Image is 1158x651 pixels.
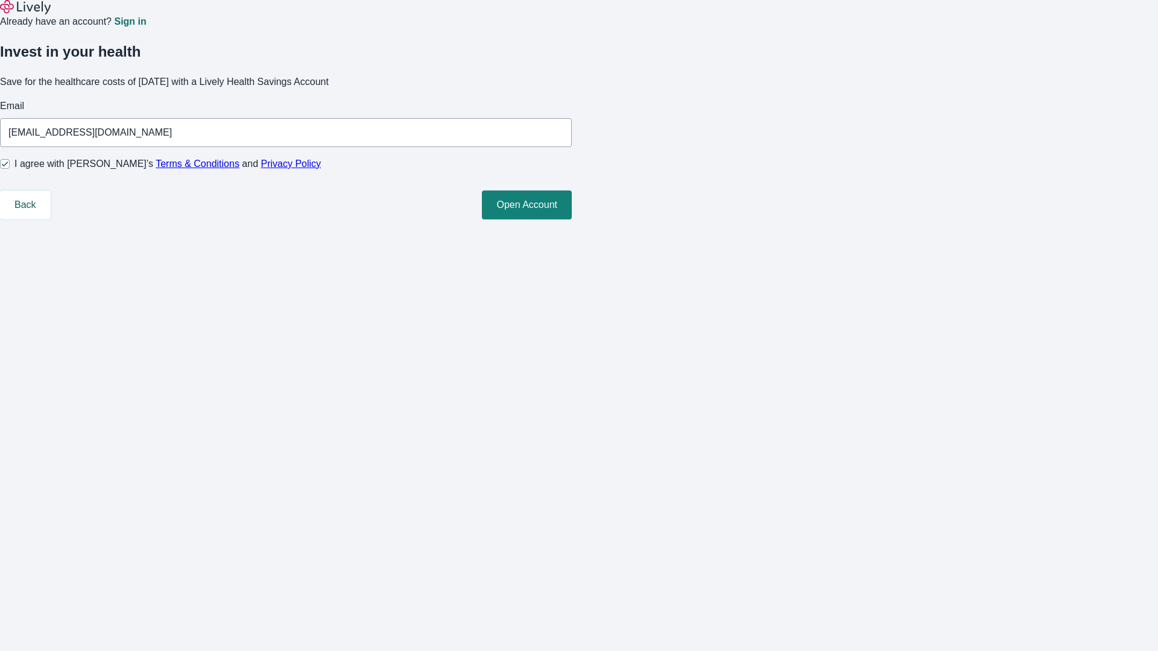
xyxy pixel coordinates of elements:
a: Privacy Policy [261,159,321,169]
a: Terms & Conditions [156,159,239,169]
a: Sign in [114,17,146,27]
span: I agree with [PERSON_NAME]’s and [14,157,321,171]
button: Open Account [482,190,572,219]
